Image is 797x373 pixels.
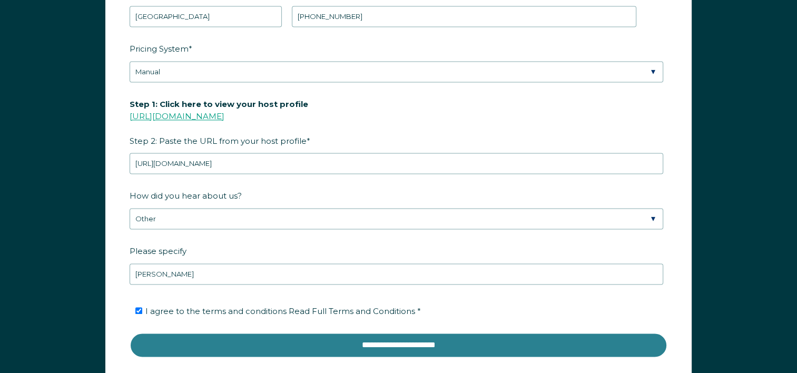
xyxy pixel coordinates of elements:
[130,188,242,204] span: How did you hear about us?
[130,243,186,259] span: Please specify
[145,306,421,316] span: I agree to the terms and conditions
[135,307,142,314] input: I agree to the terms and conditions Read Full Terms and Conditions *
[130,96,308,149] span: Step 2: Paste the URL from your host profile
[130,41,189,57] span: Pricing System
[289,306,415,316] span: Read Full Terms and Conditions
[130,96,308,112] span: Step 1: Click here to view your host profile
[130,153,663,174] input: airbnb.com/users/show/12345
[287,306,417,316] a: Read Full Terms and Conditions
[130,111,224,121] a: [URL][DOMAIN_NAME]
